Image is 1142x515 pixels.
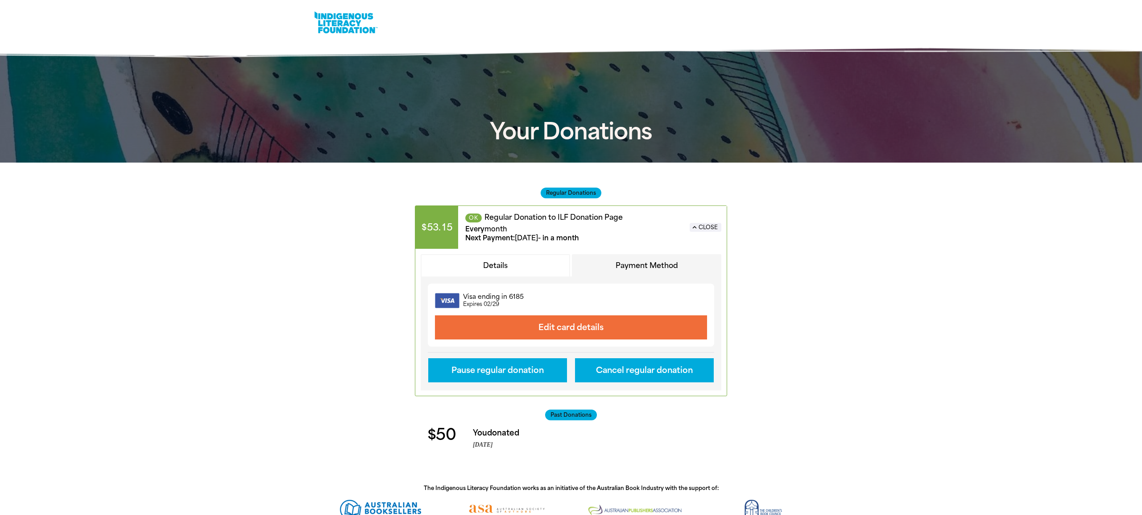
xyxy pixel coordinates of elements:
[465,234,515,242] span: Next Payment :
[427,427,455,443] span: $50
[415,427,727,449] div: Paginated content
[490,118,653,145] span: Your Donations
[575,358,714,382] button: Cancel regular donation
[463,293,524,301] span: Visa ending in 6185
[572,254,721,277] button: Payment Method
[484,225,507,233] strong: month
[435,291,459,310] img: Visa.png
[428,358,567,382] button: Pause regular donation
[541,188,601,198] span: Regular Donations
[465,225,484,233] span: Every
[435,315,707,339] button: Edit card details
[463,301,499,308] span: Expires 02/29
[545,410,597,420] span: Past Donations
[415,427,727,449] div: Donation stream
[415,205,727,396] div: Paginated content
[421,254,570,277] button: Details
[691,223,699,231] i: expand_less
[473,428,487,437] em: You
[465,214,482,222] span: OK
[415,206,458,249] span: $53.15
[465,213,683,222] p: Regular Donation to ILF Donation Page
[473,440,727,449] p: [DATE]
[515,234,538,242] strong: [DATE]
[690,223,721,232] button: expand_lessClose
[465,234,579,242] span: - in a month
[424,485,719,491] span: The Indigenous Literacy Foundation works as an initiative of the Australian Book Industry with th...
[487,428,519,437] span: donated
